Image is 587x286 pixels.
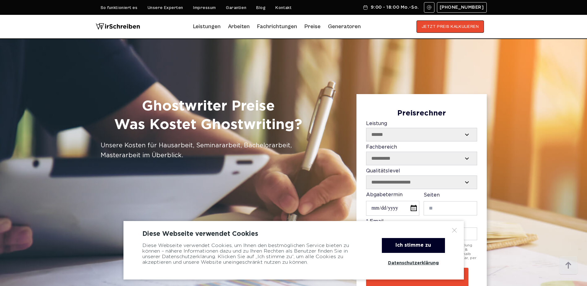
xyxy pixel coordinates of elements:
[366,128,477,141] select: Leistung
[304,23,321,30] a: Preise
[275,5,291,10] a: Kontakt
[366,109,477,118] div: Preisrechner
[366,152,477,165] select: Fachbereich
[437,2,487,13] a: [PHONE_NUMBER]
[424,193,440,197] span: Seiten
[427,5,432,10] img: Email
[382,238,445,253] div: Ich stimme zu
[256,5,265,10] a: Blog
[148,5,183,10] a: Unsere Experten
[363,5,368,10] img: Schedule
[417,20,484,33] button: JETZT PREIS KALKULIEREN
[101,141,316,160] div: Unsere Kosten für Hausarbeit, Seminararbeit, Bachelorarbeit, Masterarbeit im Überblick.
[228,22,250,32] a: Arbeiten
[328,22,361,32] a: Generatoren
[366,121,477,142] label: Leistung
[142,238,366,270] div: Diese Webseite verwendet Cookies, um Ihnen den bestmöglichen Service bieten zu können – nähere In...
[257,22,297,32] a: Fachrichtungen
[559,256,578,275] img: button top
[366,176,477,189] select: Qualitätslevel
[366,168,477,189] label: Qualitätslevel
[193,5,216,10] a: Impressum
[226,5,246,10] a: Garantien
[440,5,484,10] span: [PHONE_NUMBER]
[366,192,419,216] label: Abgabetermin
[366,145,477,165] label: Fachbereich
[101,97,316,134] h1: Ghostwriter Preise Was Kostet Ghostwriting?
[101,5,138,10] a: So funktioniert es
[382,256,445,270] a: Datenschutzerklärung
[366,219,477,240] label: * Email
[371,5,419,10] span: 9:00 - 18:00 Mo.-So.
[193,22,221,32] a: Leistungen
[96,20,140,33] img: logo wirschreiben
[142,230,445,238] div: Diese Webseite verwendet Cookies
[366,201,419,215] input: Abgabetermin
